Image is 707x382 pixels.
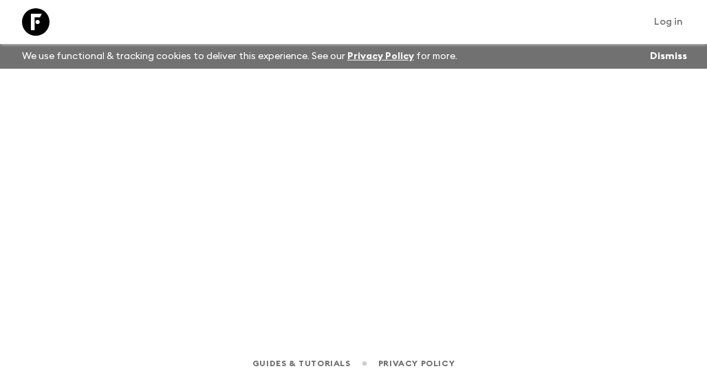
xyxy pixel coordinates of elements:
p: We use functional & tracking cookies to deliver this experience. See our for more. [17,44,463,69]
a: Guides & Tutorials [252,356,351,371]
a: Privacy Policy [347,52,414,61]
a: Privacy Policy [378,356,455,371]
a: Log in [646,12,690,32]
button: Dismiss [646,47,690,66]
